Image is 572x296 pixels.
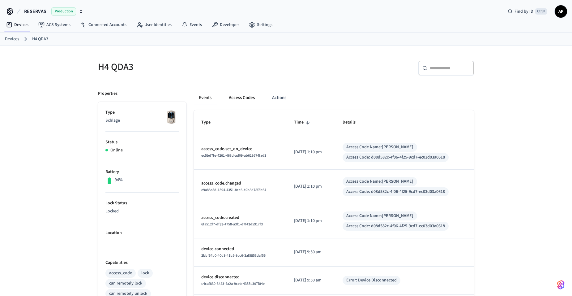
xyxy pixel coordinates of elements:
p: Properties [98,90,117,97]
span: ec5bd7fe-4261-463d-ad09-ab619574fad3 [201,153,266,158]
div: Find by IDCtrl K [503,6,552,17]
div: ant example [194,90,474,105]
p: device.connected [201,246,279,252]
span: Details [343,118,364,127]
p: Capabilities [105,259,179,266]
p: Schlage [105,117,179,124]
a: Settings [244,19,277,30]
p: access_code.set_on_device [201,146,279,152]
span: e9a88e5d-1594-4351-8cc6-49b8d78f5b64 [201,187,266,193]
span: RESERVAS [24,8,46,15]
span: Time [294,118,312,127]
div: Access Code Name: [PERSON_NAME] [346,144,413,150]
p: [DATE] 1:10 pm [294,183,328,190]
div: can remotely lock [109,280,142,287]
div: Access Code: d08d582c-4f06-4f25-9cd7-ec03d03a0618 [346,189,445,195]
span: Ctrl K [535,8,547,15]
p: [DATE] 1:10 pm [294,218,328,224]
p: Locked [105,208,179,215]
span: AP [555,6,566,17]
div: Error: Device Disconnected [346,277,397,284]
p: 94% [115,177,123,183]
a: Devices [5,36,19,42]
p: device.disconnected [201,274,279,281]
div: Access Code Name: [PERSON_NAME] [346,178,413,185]
p: access_code.created [201,215,279,221]
span: 2bbf64b0-40d3-41b5-8cc6-3af5853daf56 [201,253,266,258]
div: Access Code: d08d582c-4f06-4f25-9cd7-ec03d03a0618 [346,223,445,229]
a: Developer [207,19,244,30]
p: [DATE] 9:50 am [294,277,328,284]
p: [DATE] 1:10 pm [294,149,328,155]
p: — [105,238,179,244]
div: lock [141,270,149,276]
p: access_code.changed [201,180,279,187]
img: SeamLogoGradient.69752ec5.svg [557,280,565,290]
span: Find by ID [514,8,533,15]
a: Devices [1,19,33,30]
span: c4caf830-3423-4a2a-9ceb-4355c307f84e [201,281,265,286]
button: Actions [267,90,291,105]
p: Location [105,230,179,236]
p: Lock Status [105,200,179,207]
h5: H4 QDA3 [98,61,282,73]
img: Schlage Sense Smart Deadbolt with Camelot Trim, Front [164,109,179,125]
p: [DATE] 9:50 am [294,249,328,255]
div: Access Code: d08d582c-4f06-4f25-9cd7-ec03d03a0618 [346,154,445,161]
span: Type [201,118,219,127]
button: Events [194,90,216,105]
a: Events [177,19,207,30]
div: Access Code Name: [PERSON_NAME] [346,213,413,219]
a: Connected Accounts [75,19,131,30]
a: H4 QDA3 [32,36,48,42]
span: 6fa512f7-df33-4758-a3f1-d7f43d5917f3 [201,222,263,227]
span: Production [51,7,76,15]
p: Battery [105,169,179,175]
div: access_code [109,270,132,276]
p: Status [105,139,179,146]
a: User Identities [131,19,177,30]
button: Access Codes [224,90,260,105]
a: ACS Systems [33,19,75,30]
button: AP [555,5,567,18]
p: Type [105,109,179,116]
p: Online [110,147,123,154]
